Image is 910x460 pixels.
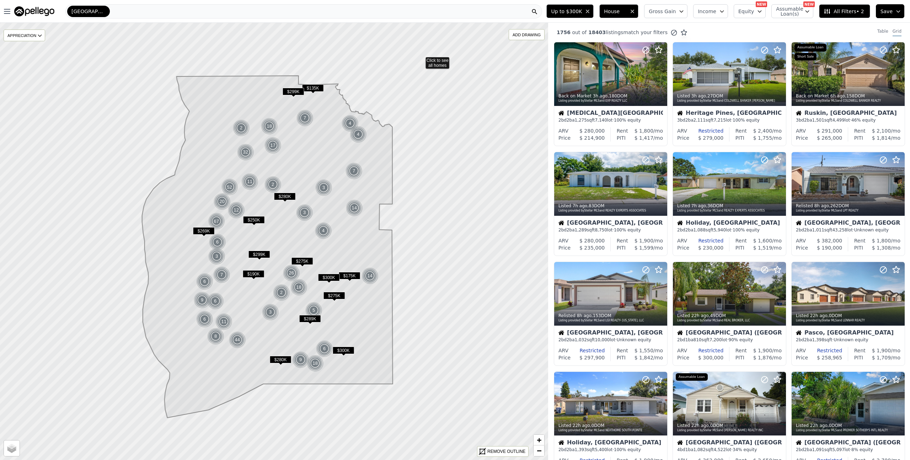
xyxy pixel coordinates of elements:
[229,331,246,348] div: 44
[579,128,605,134] span: $ 280,000
[677,209,782,213] div: Listing provided by Stellar MLS and REALTY EXPERTS ASSOCIATES
[628,347,663,354] div: /mo
[866,347,900,354] div: /mo
[817,355,842,360] span: $ 258,965
[577,313,591,318] time: 2025-09-23 14:31
[302,84,324,92] span: $135K
[796,110,802,116] img: House
[318,274,340,281] span: $300K
[771,4,813,18] button: Assumable Loan(s)
[863,354,900,361] div: /mo
[554,262,667,366] a: Relisted 8h ago,153DOMListing provided byStellar MLSand LGI REALTY- [US_STATE], LLCHouse[GEOGRAPH...
[876,4,904,18] button: Save
[796,127,806,134] div: ARV
[794,53,817,61] div: Short Sale
[579,238,605,244] span: $ 280,000
[339,272,360,279] span: $175K
[554,152,667,256] a: Listed 7h ago,83DOMListing provided byStellar MLSand REALTY EXPERTS ASSOCIATESHouse[GEOGRAPHIC_DA...
[628,237,663,244] div: /mo
[342,115,359,132] div: 4
[735,237,747,244] div: Rent
[796,347,806,354] div: ARV
[677,220,683,226] img: House
[292,351,310,368] img: g1.png
[796,337,900,343] div: 2 bd 2 ba sqft · Unknown equity
[776,6,799,16] span: Assumable Loan(s)
[872,355,891,360] span: $ 1,709
[635,128,653,134] span: $ 1,800
[315,179,333,196] img: g1.png
[735,127,747,134] div: Rent
[677,354,689,361] div: Price
[323,292,345,299] span: $275K
[796,330,900,337] div: Pasco, [GEOGRAPHIC_DATA]
[315,222,332,239] div: 4
[316,340,333,357] img: g1.png
[698,245,723,251] span: $ 230,000
[296,204,314,221] img: g1.png
[350,126,367,143] div: 4
[194,291,211,309] img: g1.png
[735,347,747,354] div: Rent
[863,134,900,141] div: /mo
[229,331,246,348] img: g1.png
[814,203,829,208] time: 2025-09-23 14:40
[208,248,226,265] img: g1.png
[233,119,250,137] img: g1.png
[214,193,231,210] img: g1.png
[677,203,782,209] div: Listed , 36 DOM
[747,237,782,244] div: /mo
[617,244,626,251] div: PITI
[694,228,706,232] span: 1,088
[307,355,324,372] img: g1.png
[291,257,313,268] div: $275K
[299,315,321,322] span: $289K
[698,135,723,141] span: $ 279,000
[626,354,663,361] div: /mo
[243,270,264,278] span: $190K
[558,110,564,116] img: House
[305,302,322,319] div: 5
[243,216,265,224] span: $250K
[854,134,863,141] div: PITI
[744,244,782,251] div: /mo
[237,144,254,161] div: 32
[691,313,709,318] time: 2025-09-23 00:34
[243,216,265,226] div: $250K
[677,313,782,319] div: Listed , 49 DOM
[305,302,323,319] img: g1.png
[713,118,726,123] span: 7,215
[854,354,863,361] div: PITI
[283,264,300,282] img: g1.png
[551,8,582,15] span: Up to $300K
[796,209,901,213] div: Listing provided by Stellar MLS and LPT REALTY
[575,118,587,123] span: 1,275
[558,209,664,213] div: Listing provided by Stellar MLS and REALTY EXPERTS ASSOCIATES
[677,127,687,134] div: ARV
[228,202,245,219] div: 12
[558,127,568,134] div: ARV
[796,354,808,361] div: Price
[558,117,663,123] div: 2 bd 2 ba sqft lot · 100% equity
[558,330,564,336] img: House
[617,347,628,354] div: Rent
[264,176,282,193] div: 2
[710,337,722,342] span: 7,200
[735,244,744,251] div: PITI
[209,234,226,251] img: g1.png
[558,134,571,141] div: Price
[644,4,687,18] button: Gross Gain
[264,137,282,154] div: 17
[677,330,782,337] div: [GEOGRAPHIC_DATA] ([GEOGRAPHIC_DATA])
[628,127,663,134] div: /mo
[796,227,900,233] div: 2 bd 2 ba sqft lot · Unknown equity
[687,347,723,354] div: Restricted
[698,355,723,360] span: $ 300,000
[318,274,340,284] div: $300K
[693,4,728,18] button: Income
[796,423,901,428] div: Listed , 0 DOM
[796,93,901,99] div: Back on Market , 158 DOM
[196,311,214,328] img: g1.png
[315,222,332,239] img: g1.png
[558,110,663,117] div: [MEDICAL_DATA][GEOGRAPHIC_DATA], [GEOGRAPHIC_DATA]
